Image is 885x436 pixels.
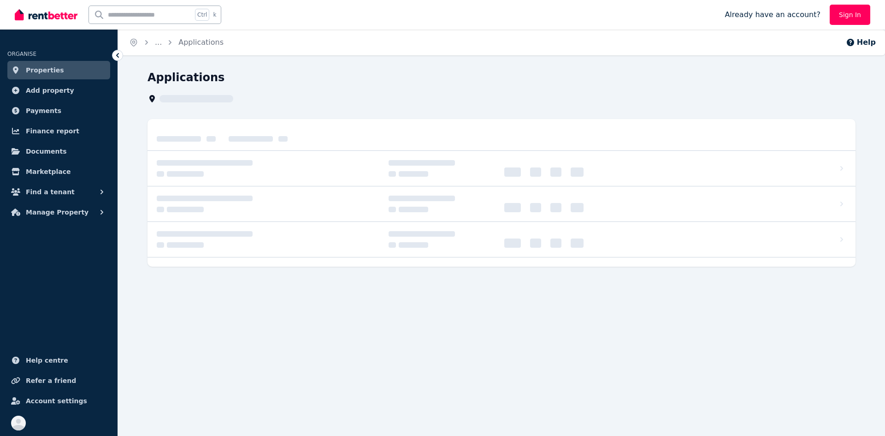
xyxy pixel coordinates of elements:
h1: Applications [147,70,224,85]
a: Properties [7,61,110,79]
span: Finance report [26,125,79,137]
a: Payments [7,102,110,120]
span: ... [155,38,162,47]
button: Manage Property [7,203,110,221]
span: Documents [26,146,67,157]
span: Marketplace [26,166,71,177]
span: k [213,11,216,18]
a: Marketplace [7,162,110,181]
a: Sign In [830,5,870,25]
img: RentBetter [15,8,77,22]
a: Refer a friend [7,371,110,390]
span: Already have an account? [725,9,820,20]
span: Payments [26,105,61,116]
button: Find a tenant [7,183,110,201]
nav: Breadcrumb [118,30,235,55]
a: Help centre [7,351,110,370]
span: Account settings [26,395,87,406]
span: Add property [26,85,74,96]
span: Manage Property [26,207,88,218]
a: Applications [178,38,224,47]
span: Ctrl [195,9,209,21]
button: Help [846,37,876,48]
a: Add property [7,81,110,100]
span: Help centre [26,355,68,366]
span: Refer a friend [26,375,76,386]
a: Documents [7,142,110,161]
a: Finance report [7,122,110,140]
a: Account settings [7,392,110,410]
span: Properties [26,65,64,76]
span: ORGANISE [7,51,36,57]
span: Find a tenant [26,186,75,197]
